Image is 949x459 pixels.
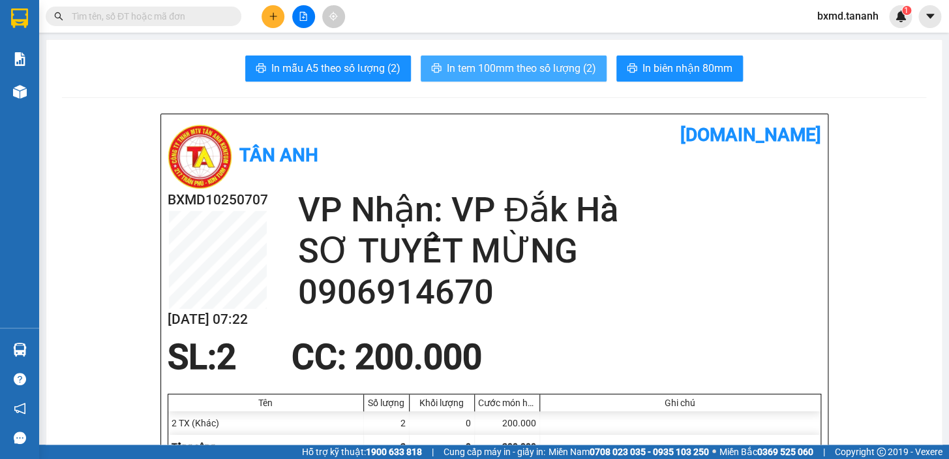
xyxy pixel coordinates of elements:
[466,441,471,452] span: 0
[918,5,941,28] button: caret-down
[168,411,364,435] div: 2 TX (Khác)
[168,124,233,189] img: logo.jpg
[616,55,743,82] button: printerIn biên nhận 80mm
[366,447,422,457] strong: 1900 633 818
[11,8,28,28] img: logo-vxr
[627,63,637,75] span: printer
[245,55,411,82] button: printerIn mẫu A5 theo số lượng (2)
[823,445,825,459] span: |
[410,411,475,435] div: 0
[924,10,936,22] span: caret-down
[168,189,268,211] h2: BXMD10250707
[322,5,345,28] button: aim
[90,72,99,82] span: environment
[902,6,911,15] sup: 1
[13,85,27,99] img: warehouse-icon
[757,447,813,457] strong: 0369 525 060
[168,309,268,330] h2: [DATE] 07:22
[72,9,226,24] input: Tìm tên, số ĐT hoặc mã đơn
[7,7,52,52] img: logo.jpg
[54,12,63,21] span: search
[7,7,189,31] li: Tân Anh
[444,445,545,459] span: Cung cấp máy in - giấy in:
[447,60,596,76] span: In tem 100mm theo số lượng (2)
[590,447,709,457] strong: 0708 023 035 - 0935 103 250
[172,441,215,452] span: Tổng cộng
[413,398,471,408] div: Khối lượng
[478,398,536,408] div: Cước món hàng
[302,445,422,459] span: Hỗ trợ kỹ thuật:
[400,441,406,452] span: 2
[284,338,490,377] div: CC : 200.000
[269,12,278,21] span: plus
[877,447,886,456] span: copyright
[299,12,308,21] span: file-add
[431,63,442,75] span: printer
[904,6,909,15] span: 1
[7,72,78,97] b: Dãy 3 A6 trong BXMĐ cũ
[90,72,160,97] b: 285 - 287 [PERSON_NAME]
[298,189,821,230] h2: VP Nhận: VP Đắk Hà
[475,411,540,435] div: 200.000
[90,55,173,70] li: VP VP Đắk Hà
[543,398,817,408] div: Ghi chú
[7,55,90,70] li: VP BX Miền Đông
[14,432,26,444] span: message
[239,144,318,166] b: Tân Anh
[549,445,709,459] span: Miền Nam
[642,60,732,76] span: In biên nhận 80mm
[502,441,536,452] span: 200.000
[367,398,406,408] div: Số lượng
[807,8,889,24] span: bxmd.tananh
[895,10,907,22] img: icon-new-feature
[172,398,360,408] div: Tên
[432,445,434,459] span: |
[719,445,813,459] span: Miền Bắc
[271,60,400,76] span: In mẫu A5 theo số lượng (2)
[329,12,338,21] span: aim
[421,55,607,82] button: printerIn tem 100mm theo số lượng (2)
[262,5,284,28] button: plus
[364,411,410,435] div: 2
[13,343,27,356] img: warehouse-icon
[712,449,716,454] span: ⚪️
[14,373,26,385] span: question-circle
[256,63,266,75] span: printer
[298,230,821,272] h2: SƠ TUYẾT MỪNG
[14,402,26,415] span: notification
[217,337,236,377] span: 2
[13,52,27,66] img: solution-icon
[168,337,217,377] span: SL:
[7,72,16,82] span: environment
[292,5,315,28] button: file-add
[680,124,821,146] b: [DOMAIN_NAME]
[298,272,821,313] h2: 0906914670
